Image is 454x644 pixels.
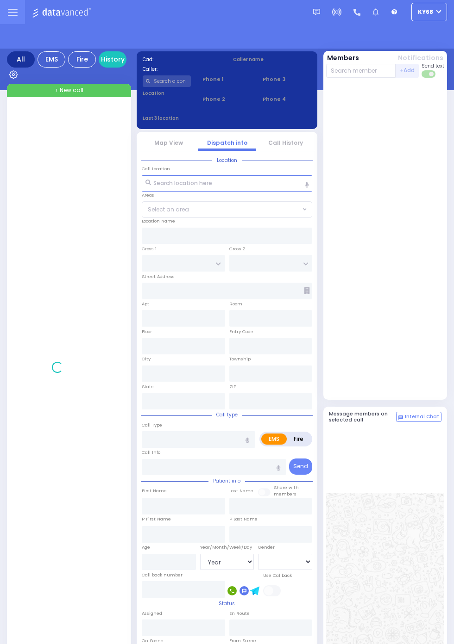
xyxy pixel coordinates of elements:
[233,56,312,63] label: Caller name
[274,484,299,490] small: Share with
[422,62,444,69] span: Send text
[207,139,247,147] a: Dispatch info
[274,491,296,497] span: members
[229,610,250,617] label: En Route
[263,95,311,103] span: Phone 4
[214,600,240,607] span: Status
[54,86,83,94] span: + New call
[418,8,433,16] span: ky68
[99,51,126,68] a: History
[142,218,175,224] label: Location Name
[154,139,183,147] a: Map View
[327,53,359,63] button: Members
[143,56,221,63] label: Cad:
[411,3,447,21] button: ky68
[142,356,151,362] label: City
[263,572,292,579] label: Use Callback
[142,516,171,522] label: P First Name
[405,414,439,420] span: Internal Chat
[148,205,189,214] span: Select an area
[68,51,96,68] div: Fire
[142,544,150,551] label: Age
[229,488,253,494] label: Last Name
[142,638,164,644] label: On Scene
[313,9,320,16] img: message.svg
[229,246,246,252] label: Cross 2
[143,115,227,122] label: Last 3 location
[229,356,251,362] label: Township
[229,516,258,522] label: P Last Name
[326,64,396,78] input: Search member
[142,192,154,198] label: Areas
[142,166,170,172] label: Call Location
[142,422,162,428] label: Call Type
[263,75,311,83] span: Phone 3
[202,95,251,103] span: Phone 2
[422,69,436,79] label: Turn off text
[143,66,221,73] label: Caller:
[143,90,191,97] label: Location
[396,412,441,422] button: Internal Chat
[142,175,312,192] input: Search location here
[38,51,65,68] div: EMS
[261,433,287,445] label: EMS
[142,273,175,280] label: Street Address
[229,384,236,390] label: ZIP
[7,51,35,68] div: All
[258,544,275,551] label: Gender
[32,6,94,18] img: Logo
[212,157,242,164] span: Location
[143,75,191,87] input: Search a contact
[304,287,310,294] span: Other building occupants
[229,638,256,644] label: From Scene
[142,384,154,390] label: State
[142,449,160,456] label: Call Info
[202,75,251,83] span: Phone 1
[229,301,242,307] label: Room
[289,458,312,475] button: Send
[398,415,403,420] img: comment-alt.png
[268,139,303,147] a: Call History
[286,433,311,445] label: Fire
[142,301,149,307] label: Apt
[142,328,152,335] label: Floor
[208,477,245,484] span: Patient info
[142,246,157,252] label: Cross 1
[229,328,253,335] label: Entry Code
[398,53,443,63] button: Notifications
[212,411,242,418] span: Call type
[329,411,397,423] h5: Message members on selected call
[142,488,167,494] label: First Name
[142,610,162,617] label: Assigned
[200,544,254,551] div: Year/Month/Week/Day
[142,572,183,578] label: Call back number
